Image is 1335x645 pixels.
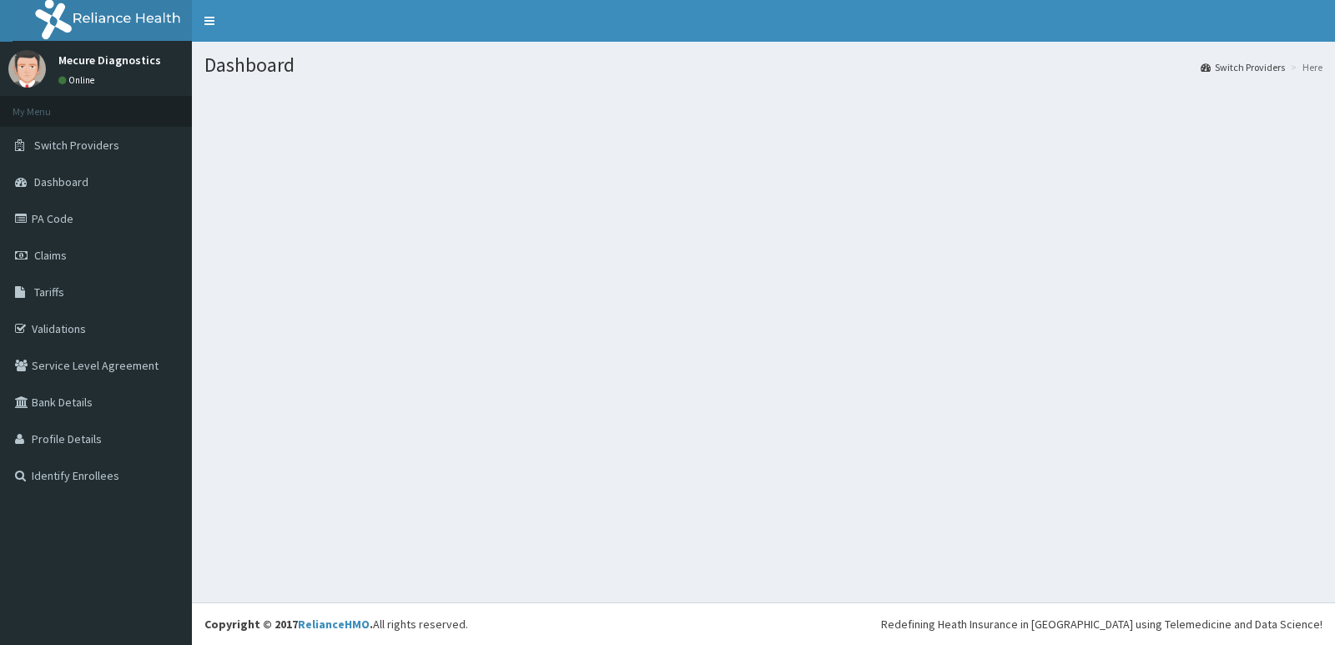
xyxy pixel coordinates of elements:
[1287,60,1322,74] li: Here
[192,602,1335,645] footer: All rights reserved.
[34,138,119,153] span: Switch Providers
[34,248,67,263] span: Claims
[34,285,64,300] span: Tariffs
[298,617,370,632] a: RelianceHMO
[8,50,46,88] img: User Image
[1201,60,1285,74] a: Switch Providers
[204,617,373,632] strong: Copyright © 2017 .
[58,54,161,66] p: Mecure Diagnostics
[34,174,88,189] span: Dashboard
[204,54,1322,76] h1: Dashboard
[881,616,1322,632] div: Redefining Heath Insurance in [GEOGRAPHIC_DATA] using Telemedicine and Data Science!
[58,74,98,86] a: Online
